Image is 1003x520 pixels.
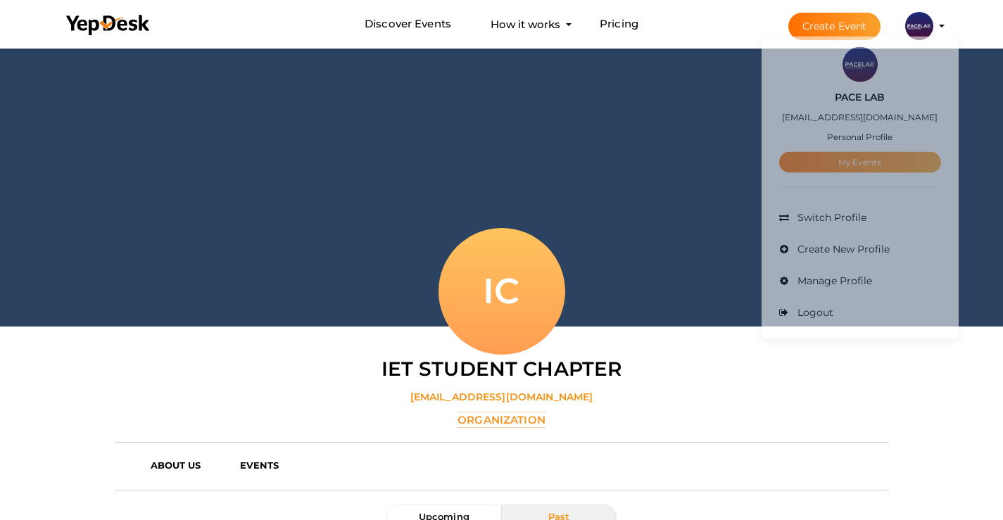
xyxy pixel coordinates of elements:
button: How it works [486,11,564,37]
img: ACg8ocL0kAMv6lbQGkAvZffMI2AGMQOEcunBVH5P4FVoqBXGP4BOzjY=s100 [843,53,878,88]
span: Create New Profile [794,248,890,261]
a: Discover Events [365,11,451,37]
a: My Events [779,158,941,179]
label: [EMAIL_ADDRESS][DOMAIN_NAME] [782,115,938,131]
label: Organization [458,412,545,428]
label: IET Student Chapter [381,355,622,383]
label: [EMAIL_ADDRESS][DOMAIN_NAME] [410,390,593,404]
span: Switch Profile [794,217,866,229]
label: PACE LAB [835,95,885,111]
a: EVENTS [229,455,308,476]
small: Personal Profile [827,137,892,148]
a: ABOUT US [140,455,229,476]
div: IC [439,228,565,355]
b: ABOUT US [151,459,201,471]
a: Pricing [600,11,638,37]
span: Logout [794,312,833,324]
b: EVENTS [240,459,279,471]
button: Create Event [788,13,881,40]
span: Manage Profile [794,280,872,293]
img: ACg8ocL0kAMv6lbQGkAvZffMI2AGMQOEcunBVH5P4FVoqBXGP4BOzjY=s100 [905,12,933,40]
